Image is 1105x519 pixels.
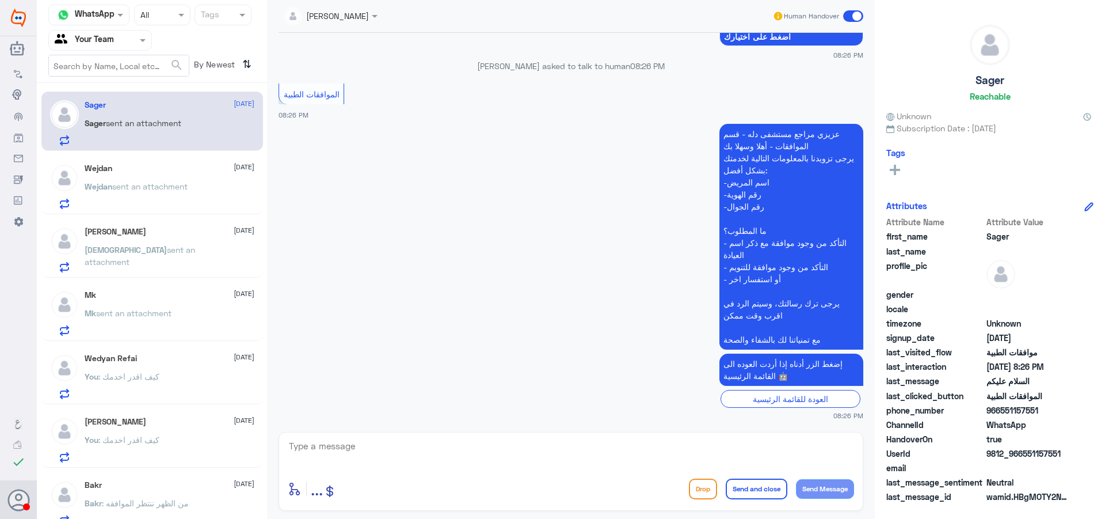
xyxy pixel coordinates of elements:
img: defaultAdmin.png [50,480,79,509]
span: الموافقات الطبية [986,390,1070,402]
button: ... [311,476,323,502]
span: : كيف اقدر اخدمك [98,435,159,445]
img: defaultAdmin.png [50,164,79,192]
span: Wejdan [85,181,112,191]
span: last_interaction [886,361,984,373]
img: defaultAdmin.png [50,354,79,382]
span: [DATE] [234,99,254,109]
span: : كيف اقدر اخدمك [98,372,159,381]
h5: Wedyan Refai [85,354,137,363]
span: 2025-09-27T17:26:56.079Z [986,361,1070,373]
img: defaultAdmin.png [50,100,79,129]
img: defaultAdmin.png [50,290,79,319]
input: Search by Name, Local etc… [49,55,189,76]
span: phone_number [886,404,984,416]
img: whatsapp.png [55,6,72,24]
span: 08:26 PM [279,111,308,119]
div: العودة للقائمة الرئيسية [721,390,860,408]
span: null [986,462,1070,474]
span: true [986,433,1070,445]
span: Attribute Value [986,216,1070,228]
span: last_message_id [886,491,984,503]
span: Unknown [986,317,1070,329]
span: [DATE] [234,162,254,172]
span: Human Handover [784,11,839,21]
h5: Bakr [85,480,102,490]
span: signup_date [886,332,984,344]
span: : من الظهر ننتظر الموافقه [102,498,189,508]
span: 08:26 PM [833,411,863,420]
span: السلام عليكم [986,375,1070,387]
img: defaultAdmin.png [50,417,79,446]
span: الموافقات الطبية [284,89,340,99]
span: By Newest [189,55,238,78]
button: Drop [689,479,717,499]
span: last_clicked_button [886,390,984,402]
img: Widebot Logo [11,9,26,27]
i: ⇅ [242,55,252,74]
span: UserId [886,448,984,460]
h5: Mohammed Salman [85,227,146,237]
span: profile_pic [886,260,984,286]
span: 9812_966551157551 [986,448,1070,460]
button: search [170,56,184,75]
span: last_visited_flow [886,346,984,358]
h5: Wejdan [85,164,112,173]
span: sent an attachment [96,308,172,318]
span: null [986,303,1070,315]
p: 27/9/2025, 8:26 PM [719,124,863,350]
span: Mk [85,308,96,318]
span: موافقات الطبية [986,346,1070,358]
img: defaultAdmin.png [986,260,1015,289]
span: 08:26 PM [630,61,665,71]
span: [DATE] [234,225,254,236]
p: [PERSON_NAME] asked to talk to human [279,60,863,72]
span: gender [886,289,984,301]
span: Unknown [886,110,931,122]
span: 08:26 PM [833,50,863,60]
span: [DATE] [234,415,254,426]
span: [DATE] [234,352,254,362]
span: Bakr [85,498,102,508]
span: [DATE] [234,289,254,299]
span: sent an attachment [112,181,188,191]
img: defaultAdmin.png [970,25,1009,65]
span: 966551157551 [986,404,1070,416]
span: timezone [886,317,984,329]
span: You [85,435,98,445]
button: Send and close [726,479,787,499]
span: ... [311,478,323,499]
img: yourTeam.svg [55,32,72,49]
h6: Reachable [970,91,1011,101]
span: 2025-09-27T17:26:40.023Z [986,332,1070,344]
h5: Mk [85,290,96,300]
span: 2 [986,419,1070,431]
button: Avatar [7,489,29,511]
span: search [170,58,184,72]
span: wamid.HBgMOTY2NTUxMTU3NTUxFQIAEhgUM0EwOTJBNTQ2MEY3QkY5RDlDODAA [986,491,1070,503]
span: email [886,462,984,474]
span: Sager [986,230,1070,243]
span: ChannelId [886,419,984,431]
img: defaultAdmin.png [50,227,79,256]
span: اضغط على اختيارك [724,32,859,41]
h6: Tags [886,147,905,158]
span: last_name [886,245,984,257]
h6: Attributes [886,200,927,211]
h5: Sager [85,100,106,110]
span: sent an attachment [106,118,181,128]
span: Attribute Name [886,216,984,228]
span: last_message [886,375,984,387]
span: first_name [886,230,984,243]
span: Subscription Date : [DATE] [886,122,1093,134]
span: You [85,372,98,381]
div: Tags [199,8,219,23]
h5: Sager [976,74,1004,87]
span: null [986,289,1070,301]
h5: ابو ابراهيم [85,417,146,427]
span: last_message_sentiment [886,476,984,488]
span: [DEMOGRAPHIC_DATA] [85,245,167,255]
span: Sager [85,118,106,128]
span: [DATE] [234,479,254,489]
span: 0 [986,476,1070,488]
